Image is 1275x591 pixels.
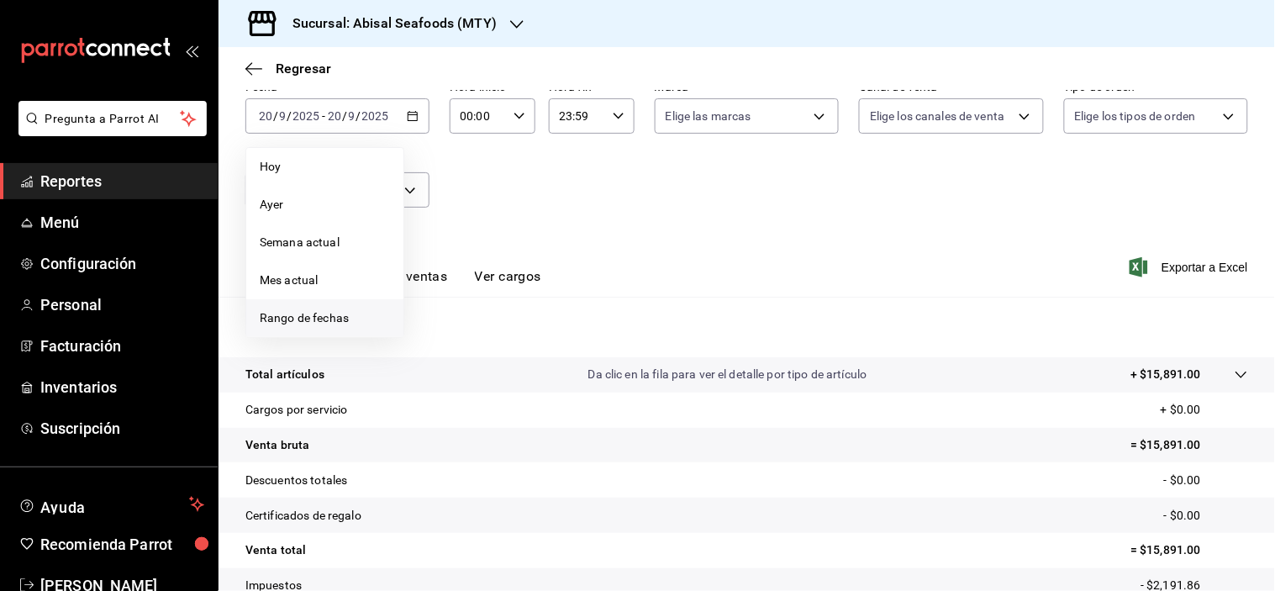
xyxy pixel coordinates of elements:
[450,82,535,93] label: Hora inicio
[348,109,356,123] input: --
[278,109,287,123] input: --
[260,272,390,289] span: Mes actual
[40,335,204,357] span: Facturación
[40,494,182,514] span: Ayuda
[245,317,1248,337] p: Resumen
[1133,257,1248,277] button: Exportar a Excel
[260,158,390,176] span: Hoy
[40,417,204,440] span: Suscripción
[45,110,181,128] span: Pregunta a Parrot AI
[40,252,204,275] span: Configuración
[287,109,292,123] span: /
[245,541,306,559] p: Venta total
[356,109,361,123] span: /
[273,109,278,123] span: /
[322,109,325,123] span: -
[1130,541,1248,559] p: = $15,891.00
[327,109,342,123] input: --
[666,108,751,124] span: Elige las marcas
[260,234,390,251] span: Semana actual
[40,211,204,234] span: Menú
[1161,401,1248,419] p: + $0.00
[1164,507,1248,525] p: - $0.00
[1130,436,1248,454] p: = $15,891.00
[40,533,204,556] span: Recomienda Parrot
[40,376,204,398] span: Inventarios
[361,109,390,123] input: ----
[245,401,348,419] p: Cargos por servicio
[185,44,198,57] button: open_drawer_menu
[1075,108,1196,124] span: Elige los tipos de orden
[870,108,1004,124] span: Elige los canales de venta
[245,436,309,454] p: Venta bruta
[276,61,331,77] span: Regresar
[18,101,207,136] button: Pregunta a Parrot AI
[588,366,867,383] p: Da clic en la fila para ver el detalle por tipo de artículo
[260,309,390,327] span: Rango de fechas
[245,61,331,77] button: Regresar
[245,366,324,383] p: Total artículos
[40,170,204,193] span: Reportes
[1130,366,1201,383] p: + $15,891.00
[40,293,204,316] span: Personal
[12,122,207,140] a: Pregunta a Parrot AI
[292,109,320,123] input: ----
[549,82,635,93] label: Hora fin
[245,472,347,489] p: Descuentos totales
[475,268,542,297] button: Ver cargos
[258,109,273,123] input: --
[260,196,390,214] span: Ayer
[382,268,448,297] button: Ver ventas
[342,109,347,123] span: /
[1164,472,1248,489] p: - $0.00
[245,82,429,93] label: Fecha
[272,268,541,297] div: navigation tabs
[245,507,361,525] p: Certificados de regalo
[279,13,497,34] h3: Sucursal: Abisal Seafoods (MTY)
